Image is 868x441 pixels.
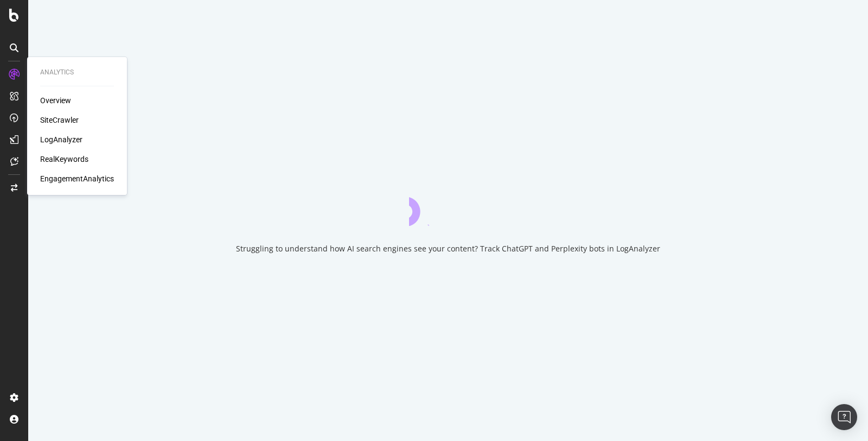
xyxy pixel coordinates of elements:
div: Struggling to understand how AI search engines see your content? Track ChatGPT and Perplexity bot... [236,243,660,254]
div: animation [409,187,487,226]
a: SiteCrawler [40,115,79,125]
div: Open Intercom Messenger [831,404,857,430]
div: Analytics [40,68,114,77]
a: Overview [40,95,71,106]
a: EngagementAnalytics [40,173,114,184]
a: LogAnalyzer [40,134,82,145]
a: RealKeywords [40,154,88,165]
